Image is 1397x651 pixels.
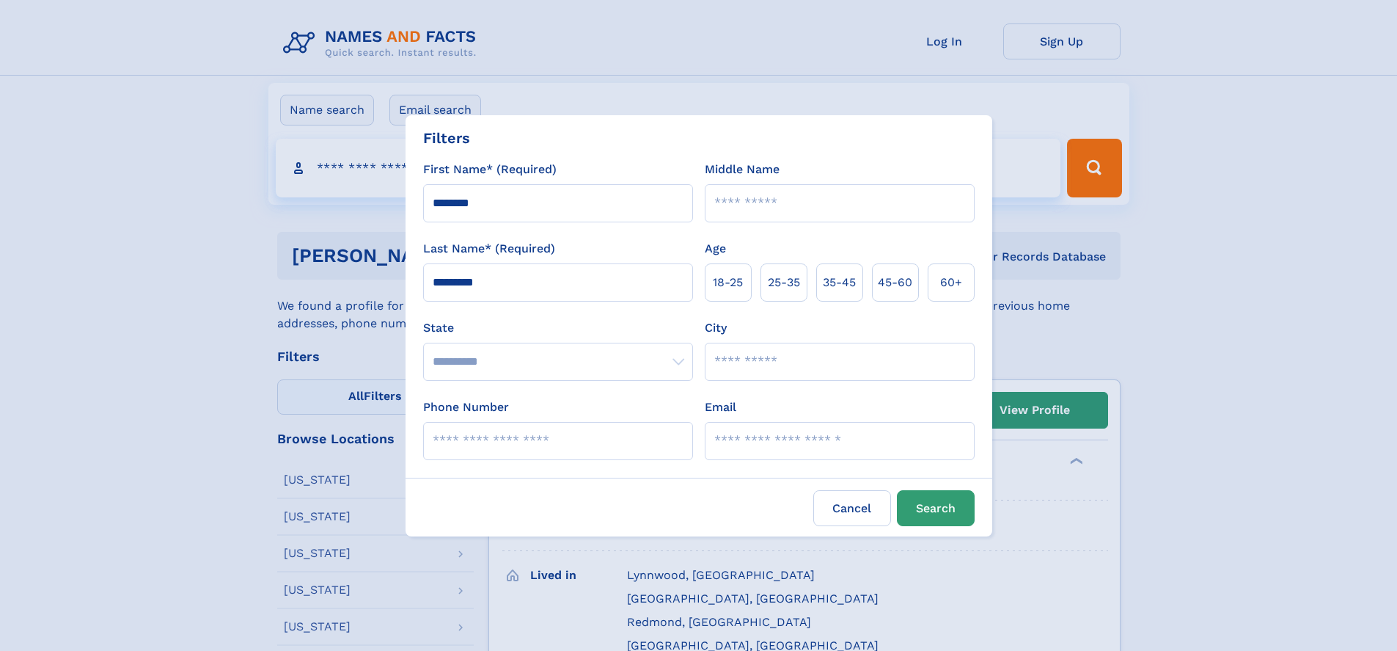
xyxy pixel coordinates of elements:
[423,319,693,337] label: State
[878,274,912,291] span: 45‑60
[813,490,891,526] label: Cancel
[897,490,975,526] button: Search
[705,161,780,178] label: Middle Name
[705,319,727,337] label: City
[713,274,743,291] span: 18‑25
[768,274,800,291] span: 25‑35
[423,399,509,416] label: Phone Number
[423,161,557,178] label: First Name* (Required)
[823,274,856,291] span: 35‑45
[423,127,470,149] div: Filters
[423,240,555,258] label: Last Name* (Required)
[940,274,962,291] span: 60+
[705,399,736,416] label: Email
[705,240,726,258] label: Age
